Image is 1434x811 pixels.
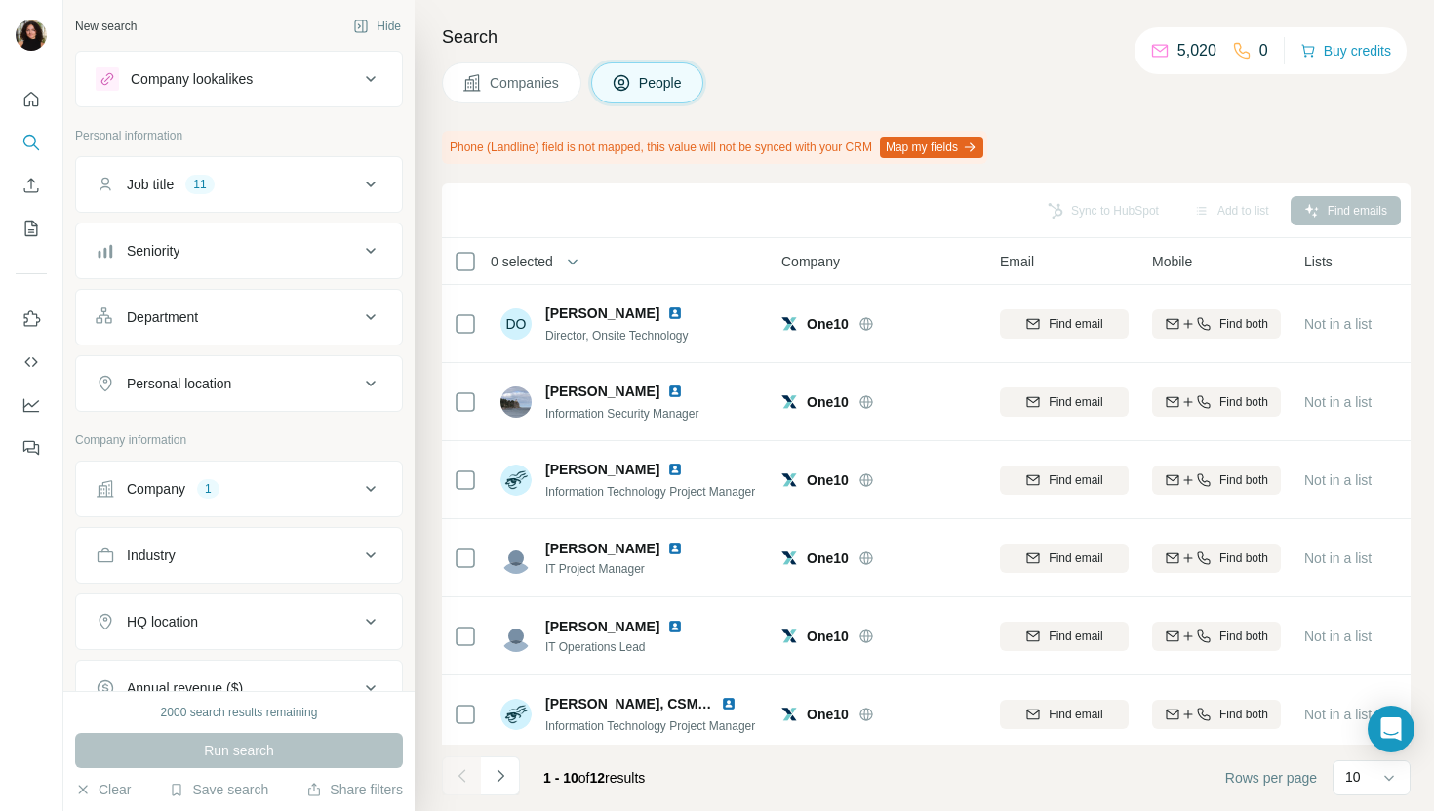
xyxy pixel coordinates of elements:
[545,304,659,323] span: [PERSON_NAME]
[491,252,553,271] span: 0 selected
[781,472,797,488] img: Logo of One10
[76,665,402,711] button: Annual revenue ($)
[161,704,318,721] div: 2000 search results remaining
[667,462,683,477] img: LinkedIn logo
[721,696,737,711] img: LinkedIn logo
[1049,393,1102,411] span: Find email
[667,541,683,556] img: LinkedIn logo
[667,384,683,399] img: LinkedIn logo
[545,485,755,499] span: Information Technology Project Manager
[807,627,849,646] span: One10
[545,560,706,578] span: IT Project Manager
[1000,309,1129,339] button: Find email
[1177,39,1216,62] p: 5,020
[545,638,706,656] span: IT Operations Lead
[1219,315,1268,333] span: Find both
[306,780,403,799] button: Share filters
[16,168,47,203] button: Enrich CSV
[545,696,745,711] span: [PERSON_NAME], CSM, PMP®
[490,73,561,93] span: Companies
[545,329,689,343] span: Director, Onsite Technology
[500,543,532,574] img: Avatar
[1152,387,1281,417] button: Find both
[16,20,47,51] img: Avatar
[127,307,198,327] div: Department
[127,479,185,499] div: Company
[545,382,659,401] span: [PERSON_NAME]
[76,360,402,407] button: Personal location
[1368,706,1414,752] div: Open Intercom Messenger
[639,73,684,93] span: People
[545,460,659,479] span: [PERSON_NAME]
[543,770,578,786] span: 1 - 10
[127,241,179,261] div: Seniority
[500,621,532,652] img: Avatar
[131,69,253,89] div: Company lookalikes
[1152,700,1281,729] button: Find both
[76,294,402,341] button: Department
[578,770,590,786] span: of
[442,23,1411,51] h4: Search
[1049,628,1102,645] span: Find email
[781,629,797,644] img: Logo of One10
[197,480,219,498] div: 1
[1152,622,1281,651] button: Find both
[1152,466,1281,495] button: Find both
[1304,472,1372,488] span: Not in a list
[1000,252,1034,271] span: Email
[16,345,47,380] button: Use Surfe API
[1000,622,1129,651] button: Find email
[16,125,47,160] button: Search
[16,387,47,423] button: Dashboard
[807,470,849,490] span: One10
[1152,544,1281,573] button: Find both
[1225,768,1317,788] span: Rows per page
[76,598,402,645] button: HQ location
[807,548,849,568] span: One10
[16,82,47,117] button: Quick start
[1219,706,1268,723] span: Find both
[781,394,797,410] img: Logo of One10
[781,252,840,271] span: Company
[1152,309,1281,339] button: Find both
[1219,393,1268,411] span: Find both
[76,532,402,579] button: Industry
[442,131,987,164] div: Phone (Landline) field is not mapped, this value will not be synced with your CRM
[1300,37,1391,64] button: Buy credits
[1304,252,1333,271] span: Lists
[781,316,797,332] img: Logo of One10
[1345,767,1361,787] p: 10
[545,719,755,733] span: Information Technology Project Manager
[1304,550,1372,566] span: Not in a list
[667,619,683,634] img: LinkedIn logo
[880,137,983,158] button: Map my fields
[1304,316,1372,332] span: Not in a list
[500,699,532,730] img: Avatar
[339,12,415,41] button: Hide
[807,314,849,334] span: One10
[1049,471,1102,489] span: Find email
[127,374,231,393] div: Personal location
[481,756,520,795] button: Navigate to next page
[545,539,659,558] span: [PERSON_NAME]
[75,18,137,35] div: New search
[127,175,174,194] div: Job title
[1000,387,1129,417] button: Find email
[1000,466,1129,495] button: Find email
[75,431,403,449] p: Company information
[1304,629,1372,644] span: Not in a list
[1304,707,1372,722] span: Not in a list
[590,770,606,786] span: 12
[16,211,47,246] button: My lists
[76,227,402,274] button: Seniority
[1304,394,1372,410] span: Not in a list
[1219,549,1268,567] span: Find both
[76,161,402,208] button: Job title11
[75,127,403,144] p: Personal information
[76,56,402,102] button: Company lookalikes
[76,466,402,512] button: Company1
[127,678,243,698] div: Annual revenue ($)
[16,430,47,466] button: Feedback
[16,302,47,337] button: Use Surfe on LinkedIn
[1049,315,1102,333] span: Find email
